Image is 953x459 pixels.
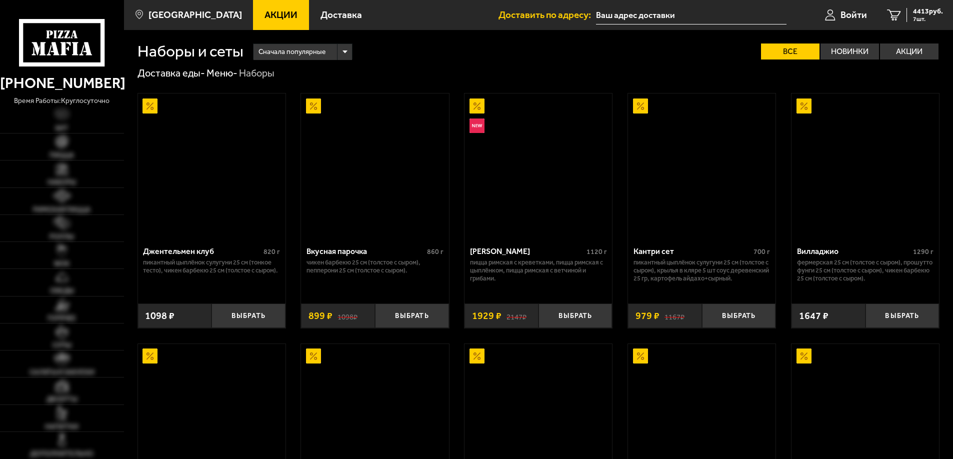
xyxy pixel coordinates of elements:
label: Новинки [820,43,879,59]
span: Наборы [47,179,76,186]
div: [PERSON_NAME] [470,246,583,256]
img: Новинка [469,118,484,133]
p: Фермерская 25 см (толстое с сыром), Прошутто Фунги 25 см (толстое с сыром), Чикен Барбекю 25 см (... [797,258,933,282]
span: Римская пицца [33,206,90,213]
img: Акционный [796,348,811,363]
s: 1167 ₽ [664,311,684,321]
img: Акционный [306,98,321,113]
h1: Наборы и сеты [137,43,243,59]
span: 4413 руб. [913,8,943,15]
button: Выбрать [865,303,939,328]
span: Сначала популярные [258,42,325,61]
span: Акции [264,10,297,19]
span: Обеды [50,287,74,294]
span: Салаты и закуски [29,369,94,376]
span: Супы [52,342,71,349]
a: АкционныйДжентельмен клуб [138,93,285,239]
a: АкционныйВкусная парочка [301,93,448,239]
span: 1098 ₽ [145,311,174,321]
span: 1120 г [586,247,607,256]
img: Акционный [796,98,811,113]
span: 1290 г [913,247,933,256]
label: Все [761,43,819,59]
span: 860 г [427,247,443,256]
img: Акционный [633,348,648,363]
span: 700 г [753,247,770,256]
div: Наборы [239,67,274,80]
span: Доставка [320,10,362,19]
img: Акционный [469,98,484,113]
span: WOK [54,260,69,267]
p: Пицца Римская с креветками, Пицца Римская с цыплёнком, Пицца Римская с ветчиной и грибами. [470,258,606,282]
span: Напитки [45,423,78,430]
a: АкционныйКантри сет [628,93,775,239]
button: Выбрать [375,303,449,328]
p: Пикантный цыплёнок сулугуни 25 см (толстое с сыром), крылья в кляре 5 шт соус деревенский 25 гр, ... [633,258,770,282]
span: Десерты [46,396,77,403]
label: Акции [880,43,938,59]
span: 899 ₽ [308,311,332,321]
span: Дополнительно [30,450,93,457]
a: Доставка еды- [137,67,205,79]
span: Роллы [49,233,74,240]
div: Вилладжио [797,246,910,256]
img: Акционный [306,348,321,363]
s: 2147 ₽ [506,311,526,321]
p: Чикен Барбекю 25 см (толстое с сыром), Пепперони 25 см (толстое с сыром). [306,258,443,274]
span: 1647 ₽ [799,311,828,321]
span: Горячее [47,315,76,322]
input: Ваш адрес доставки [596,6,786,24]
span: Хит [55,125,68,132]
span: Пицца [49,152,74,159]
div: Джентельмен клуб [143,246,260,256]
a: Меню- [206,67,237,79]
button: Выбрать [538,303,612,328]
span: 820 г [263,247,280,256]
span: 979 ₽ [635,311,659,321]
button: Выбрать [702,303,776,328]
img: Акционный [142,348,157,363]
div: Вкусная парочка [306,246,424,256]
img: Акционный [469,348,484,363]
p: Пикантный цыплёнок сулугуни 25 см (тонкое тесто), Чикен Барбекю 25 см (толстое с сыром). [143,258,279,274]
button: Выбрать [211,303,285,328]
s: 1098 ₽ [337,311,357,321]
span: 1929 ₽ [472,311,501,321]
img: Акционный [142,98,157,113]
span: Доставить по адресу: [498,10,596,19]
a: АкционныйНовинкаМама Миа [464,93,612,239]
a: АкционныйВилладжио [791,93,939,239]
div: Кантри сет [633,246,751,256]
span: 7 шт. [913,16,943,22]
span: [GEOGRAPHIC_DATA] [148,10,242,19]
img: Акционный [633,98,648,113]
span: Войти [840,10,867,19]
